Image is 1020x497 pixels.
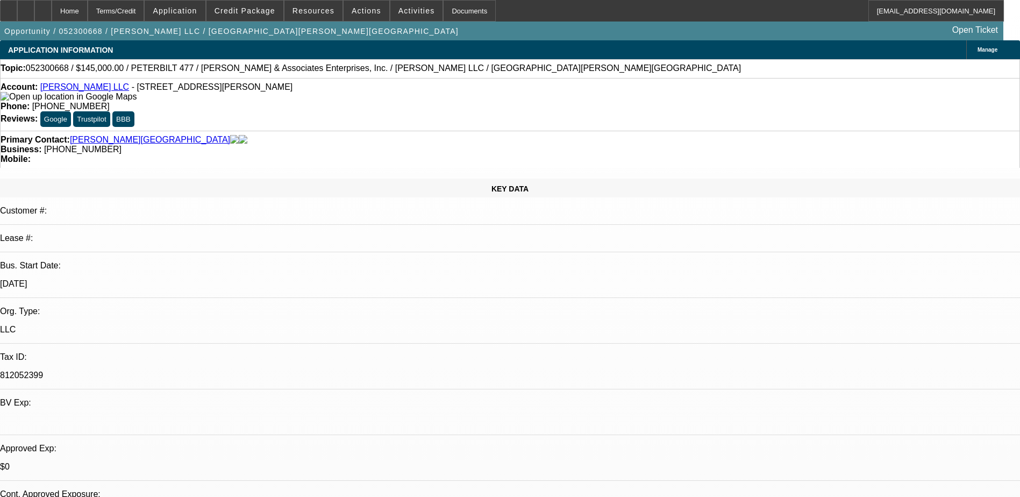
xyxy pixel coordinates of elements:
[398,6,435,15] span: Activities
[230,135,239,145] img: facebook-icon.png
[4,27,459,35] span: Opportunity / 052300668 / [PERSON_NAME] LLC / [GEOGRAPHIC_DATA][PERSON_NAME][GEOGRAPHIC_DATA]
[215,6,275,15] span: Credit Package
[73,111,110,127] button: Trustpilot
[1,135,70,145] strong: Primary Contact:
[8,46,113,54] span: APPLICATION INFORMATION
[26,63,741,73] span: 052300668 / $145,000.00 / PETERBILT 477 / [PERSON_NAME] & Associates Enterprises, Inc. / [PERSON_...
[132,82,293,91] span: - [STREET_ADDRESS][PERSON_NAME]
[1,92,137,102] img: Open up location in Google Maps
[1,102,30,111] strong: Phone:
[44,145,122,154] span: [PHONE_NUMBER]
[206,1,283,21] button: Credit Package
[239,135,247,145] img: linkedin-icon.png
[1,114,38,123] strong: Reviews:
[1,82,38,91] strong: Account:
[491,184,529,193] span: KEY DATA
[1,63,26,73] strong: Topic:
[40,111,71,127] button: Google
[145,1,205,21] button: Application
[112,111,134,127] button: BBB
[293,6,334,15] span: Resources
[948,21,1002,39] a: Open Ticket
[70,135,230,145] a: [PERSON_NAME][GEOGRAPHIC_DATA]
[1,154,31,164] strong: Mobile:
[40,82,129,91] a: [PERSON_NAME] LLC
[1,145,41,154] strong: Business:
[978,47,997,53] span: Manage
[1,92,137,101] a: View Google Maps
[344,1,389,21] button: Actions
[352,6,381,15] span: Actions
[390,1,443,21] button: Activities
[284,1,343,21] button: Resources
[153,6,197,15] span: Application
[32,102,110,111] span: [PHONE_NUMBER]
